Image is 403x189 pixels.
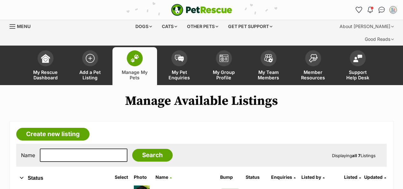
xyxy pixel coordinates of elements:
[157,47,202,85] a: My Pet Enquiries
[112,47,157,85] a: Manage My Pets
[165,69,194,80] span: My Pet Enquiries
[390,7,396,13] img: Adoptions Team profile pic
[378,7,385,13] img: chat-41dd97257d64d25036548639549fe6c8038ab92f7586957e7f3b1b290dea8141.svg
[353,55,362,62] img: help-desk-icon-fdf02630f3aa405de69fd3d07c3f3aa587a6932b1a1747fa1d2bba05be0121f9.svg
[368,7,373,13] img: notifications-46538b983faf8c2785f20acdc204bb7945ddae34d4c08c2a6579f10ce5e182be.svg
[354,5,364,15] a: Favourites
[171,4,232,16] img: logo-e224e6f780fb5917bec1dbf3a21bbac754714ae5b6737aabdf751b685950b380.svg
[291,47,335,85] a: Member Resources
[243,172,268,182] th: Status
[120,69,149,80] span: Manage My Pets
[155,174,168,180] span: Name
[171,4,232,16] a: PetRescue
[183,20,223,33] div: Other pets
[301,174,325,180] a: Listed by
[17,24,31,29] span: Menu
[254,69,283,80] span: My Team Members
[365,5,375,15] button: Notifications
[335,20,398,33] div: About [PERSON_NAME]
[132,149,173,162] input: Search
[10,20,35,32] a: Menu
[224,20,277,33] div: Get pet support
[157,20,182,33] div: Cats
[354,5,398,15] ul: Account quick links
[246,47,291,85] a: My Team Members
[218,172,242,182] th: Bump
[68,47,112,85] a: Add a Pet Listing
[364,174,386,180] a: Updated
[332,153,376,158] span: Displaying Listings
[335,47,380,85] a: Support Help Desk
[16,128,90,141] a: Create new listing
[131,20,156,33] div: Dogs
[264,54,273,62] img: team-members-icon-5396bd8760b3fe7c0b43da4ab00e1e3bb1a5d9ba89233759b79545d2d3fc5d0d.svg
[16,174,105,182] button: Status
[112,172,131,182] th: Select
[343,69,372,80] span: Support Help Desk
[377,5,387,15] a: Conversations
[344,174,361,180] a: Listed
[309,54,318,62] img: member-resources-icon-8e73f808a243e03378d46382f2149f9095a855e16c252ad45f914b54edf8863c.svg
[202,47,246,85] a: My Group Profile
[388,5,398,15] button: My account
[76,69,104,80] span: Add a Pet Listing
[31,69,60,80] span: My Rescue Dashboard
[175,55,184,62] img: pet-enquiries-icon-7e3ad2cf08bfb03b45e93fb7055b45f3efa6380592205ae92323e6603595dc1f.svg
[155,174,172,180] a: Name
[21,152,35,158] label: Name
[271,174,292,180] span: translation missing: en.admin.listings.index.attributes.enquiries
[210,69,238,80] span: My Group Profile
[301,174,321,180] span: Listed by
[23,47,68,85] a: My Rescue Dashboard
[299,69,327,80] span: Member Resources
[364,174,383,180] span: Updated
[219,55,228,62] img: group-profile-icon-3fa3cf56718a62981997c0bc7e787c4b2cf8bcc04b72c1350f741eb67cf2f40e.svg
[130,54,139,62] img: manage-my-pets-icon-02211641906a0b7f246fdf0571729dbe1e7629f14944591b6c1af311fb30b64b.svg
[360,33,398,46] div: Good Reads
[131,172,152,182] th: Photo
[86,54,95,63] img: add-pet-listing-icon-0afa8454b4691262ce3f59096e99ab1cd57d4a30225e0717b998d2c9b9846f56.svg
[344,174,357,180] span: Listed
[352,153,361,158] strong: all 7
[271,174,296,180] a: Enquiries
[41,54,50,63] img: dashboard-icon-eb2f2d2d3e046f16d808141f083e7271f6b2e854fb5c12c21221c1fb7104beca.svg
